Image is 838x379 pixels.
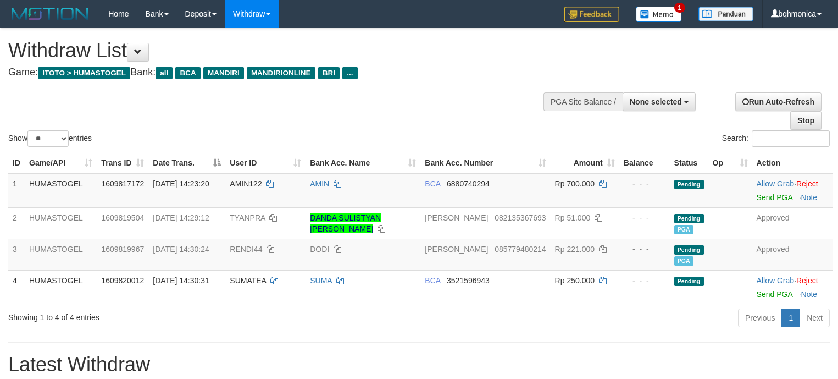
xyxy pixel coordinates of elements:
[555,276,595,285] span: Rp 250.000
[8,130,92,147] label: Show entries
[555,213,591,222] span: Rp 51.000
[698,7,753,21] img: panduan.png
[153,179,209,188] span: [DATE] 14:23:20
[555,245,595,254] span: Rp 221.000
[27,130,69,147] select: Showentries
[306,153,420,173] th: Bank Acc. Name: activate to sort column ascending
[420,153,550,173] th: Bank Acc. Number: activate to sort column ascending
[230,179,262,188] span: AMIN122
[757,179,794,188] a: Allow Grab
[757,290,792,299] a: Send PGA
[425,179,440,188] span: BCA
[800,309,830,327] a: Next
[203,67,244,79] span: MANDIRI
[310,179,329,188] a: AMIN
[230,245,262,254] span: RENDI44
[8,153,25,173] th: ID
[674,277,704,286] span: Pending
[757,193,792,202] a: Send PGA
[752,153,833,173] th: Action
[495,213,546,222] span: Copy 082135367693 to clipboard
[425,245,488,254] span: [PERSON_NAME]
[101,276,144,285] span: 1609820012
[153,213,209,222] span: [DATE] 14:29:12
[447,179,490,188] span: Copy 6880740294 to clipboard
[8,354,830,376] h1: Latest Withdraw
[624,212,665,223] div: - - -
[101,213,144,222] span: 1609819504
[101,245,144,254] span: 1609819967
[8,270,25,304] td: 4
[175,67,200,79] span: BCA
[674,225,693,234] span: Marked by bqhpaujal
[752,207,833,239] td: Approved
[674,180,704,189] span: Pending
[148,153,225,173] th: Date Trans.: activate to sort column descending
[801,290,818,299] a: Note
[670,153,708,173] th: Status
[310,245,329,254] a: DODI
[722,130,830,147] label: Search:
[230,213,265,222] span: TYANPRA
[674,245,704,255] span: Pending
[796,179,818,188] a: Reject
[624,244,665,255] div: - - -
[752,173,833,208] td: ·
[543,92,623,111] div: PGA Site Balance /
[156,67,173,79] span: all
[153,245,209,254] span: [DATE] 14:30:24
[25,153,97,173] th: Game/API: activate to sort column ascending
[310,276,332,285] a: SUMA
[425,276,440,285] span: BCA
[624,275,665,286] div: - - -
[25,239,97,270] td: HUMASTOGEL
[757,276,794,285] a: Allow Grab
[738,309,782,327] a: Previous
[8,239,25,270] td: 3
[752,270,833,304] td: ·
[555,179,595,188] span: Rp 700.000
[564,7,619,22] img: Feedback.jpg
[25,173,97,208] td: HUMASTOGEL
[752,239,833,270] td: Approved
[495,245,546,254] span: Copy 085779480214 to clipboard
[801,193,818,202] a: Note
[230,276,266,285] span: SUMATEA
[757,179,796,188] span: ·
[8,307,341,323] div: Showing 1 to 4 of 4 entries
[318,67,340,79] span: BRI
[551,153,619,173] th: Amount: activate to sort column ascending
[674,214,704,223] span: Pending
[247,67,315,79] span: MANDIRIONLINE
[97,153,148,173] th: Trans ID: activate to sort column ascending
[342,67,357,79] span: ...
[757,276,796,285] span: ·
[101,179,144,188] span: 1609817172
[38,67,130,79] span: ITOTO > HUMASTOGEL
[153,276,209,285] span: [DATE] 14:30:31
[735,92,822,111] a: Run Auto-Refresh
[790,111,822,130] a: Stop
[25,270,97,304] td: HUMASTOGEL
[796,276,818,285] a: Reject
[225,153,306,173] th: User ID: activate to sort column ascending
[310,213,381,233] a: DANDA SULISTYAN [PERSON_NAME]
[623,92,696,111] button: None selected
[8,40,548,62] h1: Withdraw List
[8,6,92,22] img: MOTION_logo.png
[781,309,800,327] a: 1
[25,207,97,239] td: HUMASTOGEL
[708,153,752,173] th: Op: activate to sort column ascending
[674,256,693,266] span: Marked by bqhpaujal
[425,213,488,222] span: [PERSON_NAME]
[752,130,830,147] input: Search:
[619,153,670,173] th: Balance
[447,276,490,285] span: Copy 3521596943 to clipboard
[8,67,548,78] h4: Game: Bank:
[624,178,665,189] div: - - -
[636,7,682,22] img: Button%20Memo.svg
[674,3,686,13] span: 1
[8,207,25,239] td: 2
[630,97,682,106] span: None selected
[8,173,25,208] td: 1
